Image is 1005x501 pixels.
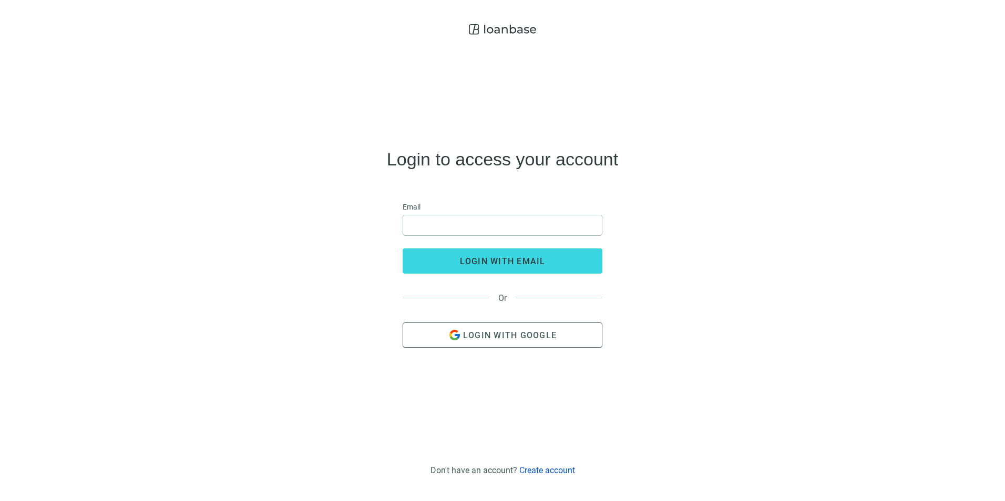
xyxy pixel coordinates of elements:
[387,151,618,168] h4: Login to access your account
[403,248,602,274] button: login with email
[403,201,421,213] span: Email
[460,256,546,266] span: login with email
[463,330,557,340] span: Login with Google
[403,322,602,348] button: Login with Google
[519,465,575,475] a: Create account
[430,465,575,475] div: Don't have an account?
[489,293,516,303] span: Or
